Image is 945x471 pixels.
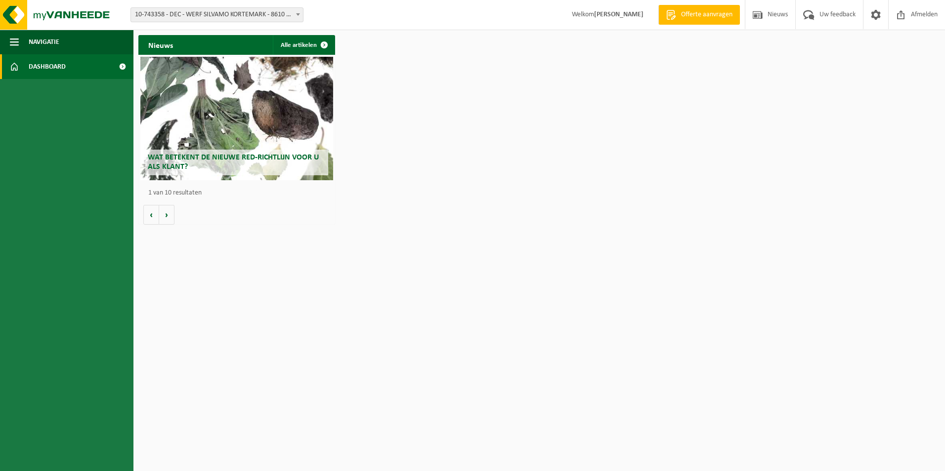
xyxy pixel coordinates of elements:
[594,11,644,18] strong: [PERSON_NAME]
[29,54,66,79] span: Dashboard
[131,8,303,22] span: 10-743358 - DEC - WERF SILVAMO KORTEMARK - 8610 KORTEMARK, STAATSBAAN 67
[148,190,330,196] p: 1 van 10 resultaten
[140,57,333,180] a: Wat betekent de nieuwe RED-richtlijn voor u als klant?
[679,10,735,20] span: Offerte aanvragen
[130,7,303,22] span: 10-743358 - DEC - WERF SILVAMO KORTEMARK - 8610 KORTEMARK, STAATSBAAN 67
[658,5,740,25] a: Offerte aanvragen
[29,30,59,54] span: Navigatie
[159,205,174,225] button: Volgende
[138,35,183,54] h2: Nieuws
[273,35,334,55] a: Alle artikelen
[148,154,319,171] span: Wat betekent de nieuwe RED-richtlijn voor u als klant?
[143,205,159,225] button: Vorige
